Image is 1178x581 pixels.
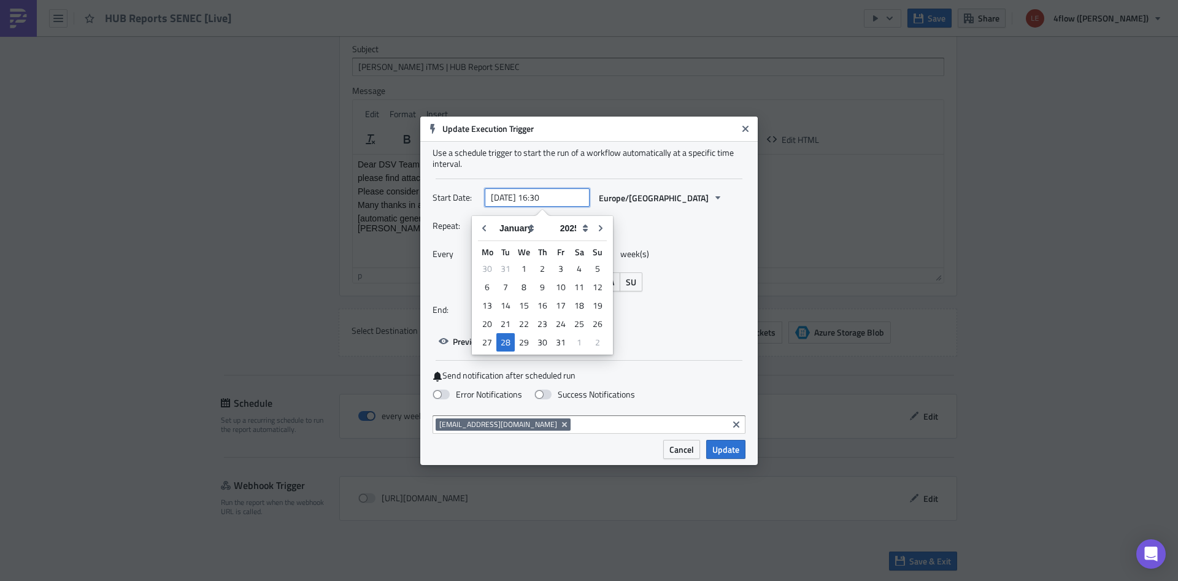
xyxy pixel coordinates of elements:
abbr: Saturday [575,245,584,258]
p: Please consider the report attached starting from [DATE] as well. [5,32,586,42]
div: 4 [570,260,588,277]
div: Fri Jan 17 2025 [552,296,570,315]
input: YYYY-MM-DD HH:mm [485,188,590,207]
p: [automatic generated email notification] [PERSON_NAME] iTMS Transition Team [5,59,586,79]
p: Many thanks in advance. [5,45,586,55]
div: 3 [552,260,570,277]
abbr: Wednesday [518,245,530,258]
div: 13 [478,297,496,314]
div: Thu Jan 23 2025 [533,315,552,333]
div: Mon Dec 30 2024 [478,260,496,278]
div: 18 [570,297,588,314]
abbr: Thursday [538,245,547,258]
div: Tue Jan 14 2025 [496,296,515,315]
div: 16 [533,297,552,314]
label: Repeat: [433,217,479,235]
div: 27 [478,334,496,351]
button: Close [736,120,755,138]
div: 12 [588,279,607,296]
div: Sat Jan 25 2025 [570,315,588,333]
div: Fri Jan 24 2025 [552,315,570,333]
div: 10 [552,279,570,296]
abbr: Friday [557,245,564,258]
div: 31 [552,334,570,351]
label: Send notification after scheduled run [433,370,745,382]
div: 9 [533,279,552,296]
div: 15 [515,297,533,314]
select: Year [554,219,591,237]
div: Wed Jan 08 2025 [515,278,533,296]
div: Tue Jan 21 2025 [496,315,515,333]
div: Thu Jan 09 2025 [533,278,552,296]
div: Sun Feb 02 2025 [588,333,607,352]
div: Mon Jan 06 2025 [478,278,496,296]
strong: new iTMS. [280,18,322,28]
span: Update [712,443,739,456]
div: Mon Jan 27 2025 [478,333,496,352]
h6: Update Execution Trigger [442,123,737,134]
div: 24 [552,315,570,333]
button: Remove Tag [560,418,571,431]
div: 20 [478,315,496,333]
div: 2 [588,334,607,351]
div: Fri Jan 31 2025 [552,333,570,352]
div: 30 [533,334,552,351]
span: Cancel [669,443,694,456]
div: 1 [515,260,533,277]
abbr: Tuesday [501,245,510,258]
span: [EMAIL_ADDRESS][DOMAIN_NAME] [439,420,557,429]
div: 21 [496,315,515,333]
div: Sun Jan 19 2025 [588,296,607,315]
div: Sat Jan 11 2025 [570,278,588,296]
strong: HUB Report SENE IN/OUT [116,18,222,28]
div: Wed Jan 29 2025 [515,333,533,352]
div: Sat Jan 18 2025 [570,296,588,315]
span: Preview next scheduled runs [453,335,560,348]
label: Start Date: [433,188,479,207]
span: SU [626,275,636,288]
div: 23 [533,315,552,333]
div: 17 [552,297,570,314]
label: Error Notifications [433,389,522,400]
span: week(s) [620,245,649,263]
div: Wed Jan 15 2025 [515,296,533,315]
div: Tue Jan 28 2025 [496,333,515,352]
button: Cancel [663,440,700,459]
div: Tue Jan 07 2025 [496,278,515,296]
div: 5 [588,260,607,277]
span: Europe/[GEOGRAPHIC_DATA] [599,191,709,204]
div: Mon Jan 20 2025 [478,315,496,333]
div: Thu Jan 16 2025 [533,296,552,315]
div: 28 [496,334,515,351]
label: Every [433,245,479,263]
button: Go to next month [591,219,610,237]
div: Sat Jan 04 2025 [570,260,588,278]
div: 31 [496,260,515,277]
abbr: Sunday [593,245,602,258]
div: 6 [478,279,496,296]
div: Mon Jan 13 2025 [478,296,496,315]
div: Sun Jan 05 2025 [588,260,607,278]
button: Update [706,440,745,459]
div: 14 [496,297,515,314]
div: Tue Dec 31 2024 [496,260,515,278]
div: 29 [515,334,533,351]
div: Fri Jan 10 2025 [552,278,570,296]
div: 2 [533,260,552,277]
div: 25 [570,315,588,333]
div: 30 [478,260,496,277]
p: please find attached the daily generated from [5,18,586,28]
div: Sun Jan 26 2025 [588,315,607,333]
button: Europe/[GEOGRAPHIC_DATA] [593,188,729,207]
label: Success Notifications [534,389,635,400]
div: 22 [515,315,533,333]
label: End: [433,301,479,319]
div: Use a schedule trigger to start the run of a workflow automatically at a specific time interval. [433,147,745,169]
div: Open Intercom Messenger [1136,539,1166,569]
button: Preview next scheduled runs [433,332,566,351]
div: Fri Jan 03 2025 [552,260,570,278]
div: Sat Feb 01 2025 [570,333,588,352]
div: Wed Jan 22 2025 [515,315,533,333]
div: 7 [496,279,515,296]
button: Clear selected items [729,417,744,432]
